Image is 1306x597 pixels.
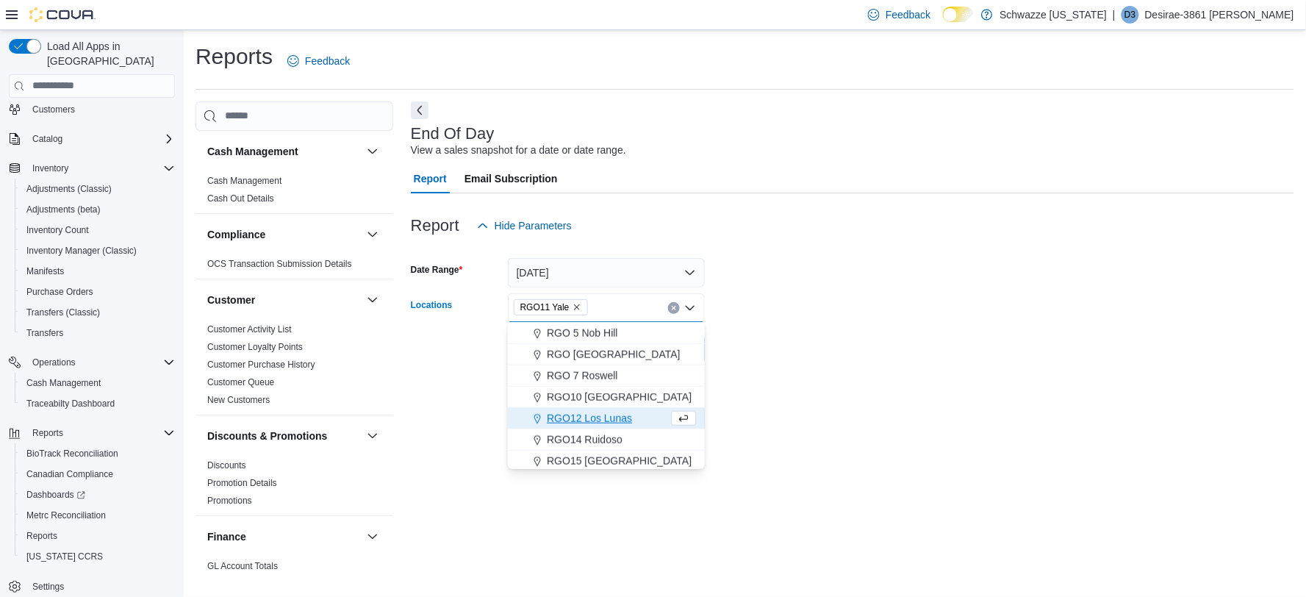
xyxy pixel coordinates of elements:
button: Reports [3,423,181,443]
button: Reports [26,424,69,442]
div: Discounts & Promotions [195,457,393,515]
span: New Customers [207,394,270,406]
span: Traceabilty Dashboard [26,398,115,410]
span: Transfers [21,324,175,342]
span: Cash Management [26,377,101,389]
button: Customer [207,293,361,307]
span: RGO14 Ruidoso [547,432,622,447]
a: Adjustments (beta) [21,201,107,218]
button: RGO10 [GEOGRAPHIC_DATA] [508,387,705,408]
a: OCS Transaction Submission Details [207,259,352,269]
span: Promotion Details [207,477,277,489]
span: Catalog [26,130,175,148]
span: [US_STATE] CCRS [26,551,103,562]
button: Transfers (Classic) [15,302,181,323]
span: Customer Activity List [207,323,292,335]
span: Feedback [305,54,350,68]
span: Traceabilty Dashboard [21,395,175,412]
a: Transfers [21,324,69,342]
a: Inventory Count [21,221,95,239]
span: Purchase Orders [26,286,93,298]
label: Locations [411,299,453,311]
button: RGO [GEOGRAPHIC_DATA] [508,344,705,365]
a: Metrc Reconciliation [21,507,112,524]
a: Discounts [207,460,246,471]
h3: Discounts & Promotions [207,429,327,443]
button: Canadian Compliance [15,464,181,485]
span: BioTrack Reconciliation [21,445,175,462]
span: RGO 5 Nob Hill [547,326,617,340]
a: Manifests [21,262,70,280]
span: Adjustments (Classic) [26,183,112,195]
button: Settings [3,576,181,597]
span: Email Subscription [464,164,558,193]
span: Dashboards [26,489,85,501]
h3: End Of Day [411,125,495,143]
button: Hide Parameters [471,211,578,240]
span: GL Transactions [207,578,271,590]
a: [US_STATE] CCRS [21,548,109,565]
span: Feedback [886,7,930,22]
img: Cova [29,7,96,22]
a: Canadian Compliance [21,465,119,483]
h1: Reports [195,42,273,71]
button: Catalog [26,130,68,148]
span: Transfers (Classic) [26,307,100,318]
a: Inventory Manager (Classic) [21,242,143,260]
button: Close list of options [684,302,696,314]
div: Desirae-3861 Matthews [1122,6,1139,24]
a: Cash Management [21,374,107,392]
button: Remove RGO11 Yale from selection in this group [573,303,581,312]
a: Customer Purchase History [207,360,315,370]
span: Metrc Reconciliation [21,507,175,524]
button: Inventory [3,158,181,179]
button: Next [411,101,428,119]
button: Operations [26,354,82,371]
button: Cash Management [207,144,361,159]
span: Cash Management [207,175,281,187]
button: Inventory Manager (Classic) [15,240,181,261]
h3: Compliance [207,227,265,242]
span: Reports [21,527,175,545]
button: RGO12 Los Lunas [508,408,705,429]
span: OCS Transaction Submission Details [207,258,352,270]
button: Clear input [668,302,680,314]
a: Adjustments (Classic) [21,180,118,198]
span: Inventory Manager (Classic) [21,242,175,260]
span: RGO10 [GEOGRAPHIC_DATA] [547,390,692,404]
div: Customer [195,321,393,415]
span: Metrc Reconciliation [26,510,106,521]
span: Report [414,164,447,193]
span: Dashboards [21,486,175,504]
p: Schwazze [US_STATE] [1000,6,1108,24]
button: Operations [3,352,181,373]
span: RGO11 Yale [514,299,588,315]
button: Metrc Reconciliation [15,505,181,526]
span: Customers [26,100,175,118]
button: Manifests [15,261,181,282]
span: Customers [32,104,75,115]
a: Promotions [207,496,252,506]
span: Adjustments (Classic) [21,180,175,198]
span: Catalog [32,133,62,145]
a: Purchase Orders [21,283,99,301]
span: RGO [GEOGRAPHIC_DATA] [547,347,681,362]
button: Finance [207,529,361,544]
button: Inventory [26,160,74,177]
span: Settings [32,581,64,593]
span: GL Account Totals [207,560,278,572]
button: Discounts & Promotions [364,427,381,445]
button: Discounts & Promotions [207,429,361,443]
span: Reports [26,424,175,442]
span: Adjustments (beta) [21,201,175,218]
button: BioTrack Reconciliation [15,443,181,464]
span: Washington CCRS [21,548,175,565]
a: Transfers (Classic) [21,304,106,321]
button: Compliance [207,227,361,242]
button: [US_STATE] CCRS [15,546,181,567]
span: Canadian Compliance [21,465,175,483]
span: Settings [26,577,175,596]
a: Dashboards [21,486,91,504]
span: BioTrack Reconciliation [26,448,118,460]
